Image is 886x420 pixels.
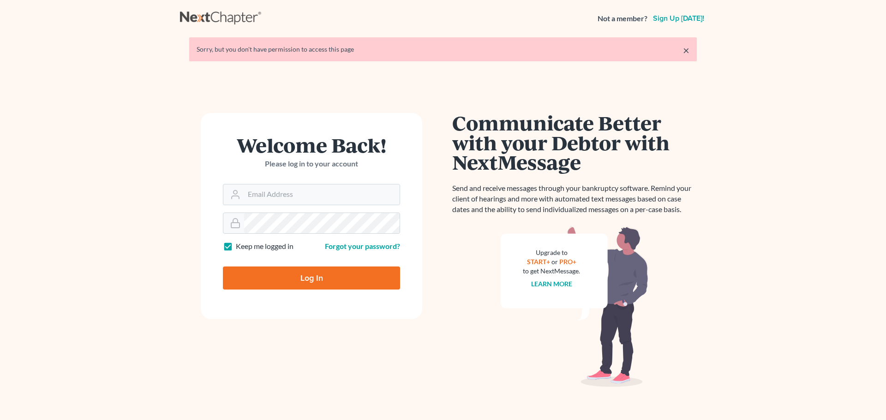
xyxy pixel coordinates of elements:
p: Please log in to your account [223,159,400,169]
label: Keep me logged in [236,241,293,252]
a: START+ [527,258,550,266]
strong: Not a member? [598,13,647,24]
a: × [683,45,689,56]
input: Log In [223,266,400,290]
input: Email Address [244,184,400,205]
a: Learn more [531,280,572,288]
div: Upgrade to [523,248,580,257]
span: or [551,258,558,266]
a: Forgot your password? [325,242,400,250]
p: Send and receive messages through your bankruptcy software. Remind your client of hearings and mo... [452,183,697,215]
h1: Communicate Better with your Debtor with NextMessage [452,113,697,172]
div: to get NextMessage. [523,266,580,276]
img: nextmessage_bg-59042aed3d76b12b5cd301f8e5b87938c9018125f34e5fa2b7a6b67550977c72.svg [501,226,648,387]
a: PRO+ [559,258,576,266]
a: Sign up [DATE]! [651,15,706,22]
h1: Welcome Back! [223,135,400,155]
div: Sorry, but you don't have permission to access this page [197,45,689,54]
